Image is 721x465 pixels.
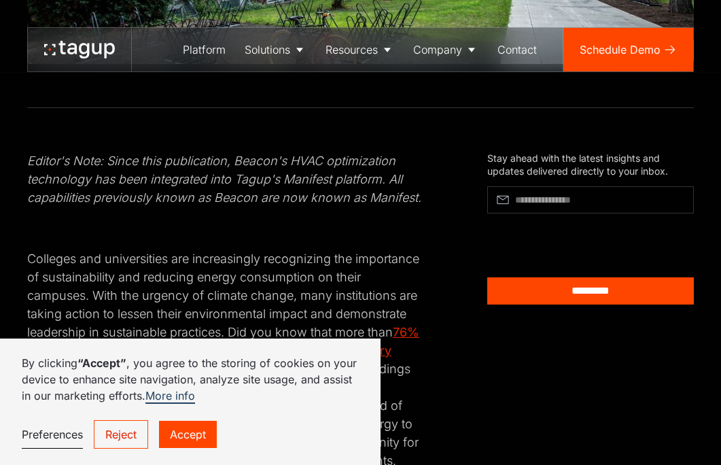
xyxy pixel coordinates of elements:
[245,41,290,58] div: Solutions
[580,41,661,58] div: Schedule Demo
[487,186,694,305] form: Article Subscribe
[487,152,694,178] div: Stay ahead with the latest insights and updates delivered directly to your inbox.
[77,356,126,370] strong: “Accept”
[235,28,316,71] a: Solutions
[27,154,421,205] em: Editor's Note: Since this publication, Beacon's HVAC optimization technology has been integrated ...
[183,41,226,58] div: Platform
[563,28,693,71] a: Schedule Demo
[488,28,546,71] a: Contact
[22,355,359,404] p: By clicking , you agree to the storing of cookies on your device to enhance site navigation, anal...
[94,420,148,449] a: Reject
[159,421,217,448] a: Accept
[497,41,537,58] div: Contact
[326,41,378,58] div: Resources
[145,389,195,404] a: More info
[316,28,404,71] a: Resources
[487,219,632,256] iframe: reCAPTCHA
[413,41,462,58] div: Company
[27,219,422,237] p: ‍
[22,421,83,449] a: Preferences
[404,28,488,71] a: Company
[173,28,235,71] a: Platform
